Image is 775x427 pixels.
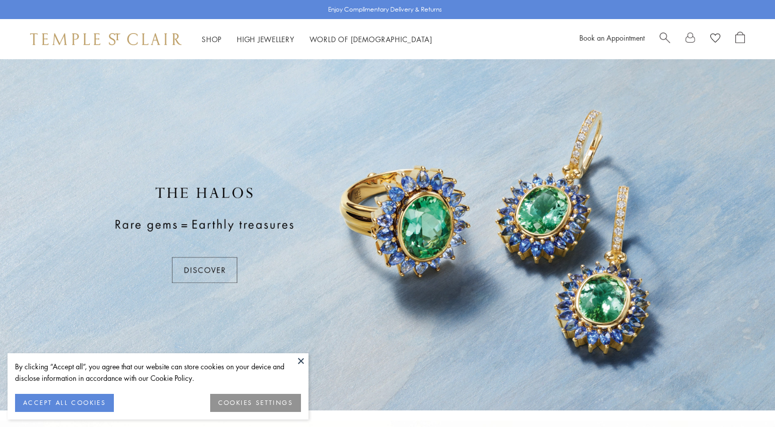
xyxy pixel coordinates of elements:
[735,32,745,47] a: Open Shopping Bag
[660,32,670,47] a: Search
[210,394,301,412] button: COOKIES SETTINGS
[579,33,645,43] a: Book an Appointment
[237,34,294,44] a: High JewelleryHigh Jewellery
[15,361,301,384] div: By clicking “Accept all”, you agree that our website can store cookies on your device and disclos...
[710,32,720,47] a: View Wishlist
[30,33,182,45] img: Temple St. Clair
[202,34,222,44] a: ShopShop
[328,5,442,15] p: Enjoy Complimentary Delivery & Returns
[202,33,432,46] nav: Main navigation
[309,34,432,44] a: World of [DEMOGRAPHIC_DATA]World of [DEMOGRAPHIC_DATA]
[15,394,114,412] button: ACCEPT ALL COOKIES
